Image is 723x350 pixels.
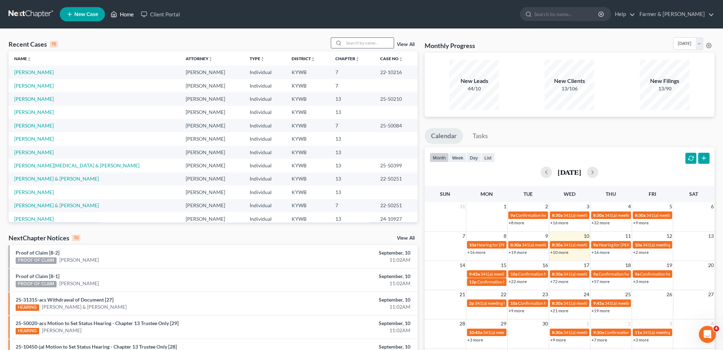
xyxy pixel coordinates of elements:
div: 11:02AM [283,280,410,287]
div: 13/106 [544,85,594,92]
i: unfold_more [260,57,265,61]
span: 3 [669,319,673,328]
span: Sat [689,191,698,197]
span: 10a [510,271,517,277]
div: New Filings [640,77,690,85]
a: [PERSON_NAME] & [PERSON_NAME] [14,202,99,208]
a: +16 more [467,250,485,255]
td: 13 [330,132,374,145]
span: 24 [583,290,590,299]
a: Calendar [425,128,463,144]
span: Confirmation hearing for [PERSON_NAME] [516,213,596,218]
span: 10:45a [469,330,482,335]
span: 9a [510,213,515,218]
a: +72 more [550,279,568,284]
div: 15 [50,41,58,47]
td: 13 [330,106,374,119]
button: week [449,153,467,162]
td: [PERSON_NAME] [180,172,244,186]
span: 341(a) meeting for [PERSON_NAME] & [PERSON_NAME] [563,271,670,277]
td: 22-10216 [374,66,418,79]
span: 11 [624,232,632,240]
a: 25-10450-jal Motion to Set Status Hearing - Chapter 13 Trustee Only [28] [16,344,177,350]
td: Individual [244,119,286,132]
td: Individual [244,106,286,119]
iframe: Intercom live chat [699,326,716,343]
span: 20 [707,261,714,270]
span: Confirmation hearing for [PERSON_NAME] [599,271,679,277]
a: +3 more [633,279,649,284]
a: +9 more [550,337,566,343]
a: +3 more [633,337,649,343]
span: 8:30a [552,330,563,335]
td: 13 [330,92,374,105]
td: Individual [244,186,286,199]
button: list [481,153,495,162]
a: +57 more [591,279,610,284]
i: unfold_more [311,57,315,61]
div: 11:02AM [283,327,410,334]
td: [PERSON_NAME] [180,92,244,105]
button: day [467,153,481,162]
span: 2 [627,319,632,328]
a: +19 more [509,250,527,255]
td: 22-50251 [374,199,418,212]
td: KYWB [286,159,330,172]
td: KYWB [286,186,330,199]
a: [PERSON_NAME] & [PERSON_NAME] [14,176,99,182]
span: 6 [710,202,714,211]
i: unfold_more [208,57,213,61]
span: Mon [480,191,493,197]
a: 25-31315-acs Withdrawal of Document [27] [16,297,113,303]
td: Individual [244,199,286,212]
td: KYWB [286,119,330,132]
div: September, 10 [283,320,410,327]
span: Fri [649,191,656,197]
td: 7 [330,79,374,92]
span: 28 [459,319,466,328]
a: [PERSON_NAME] [14,109,54,115]
a: Typeunfold_more [250,56,265,61]
span: 341(a) meeting for [PERSON_NAME] [605,213,673,218]
td: [PERSON_NAME] [180,146,244,159]
a: [PERSON_NAME] [14,216,54,222]
span: Hearing for [PERSON_NAME] & [PERSON_NAME] [477,242,570,247]
span: Confirmation hearing for [PERSON_NAME] [640,271,721,277]
span: 2p [469,301,474,306]
span: 8:30a [552,301,563,306]
div: NextChapter Notices [9,234,80,242]
td: [PERSON_NAME] [180,79,244,92]
span: 4 [627,202,632,211]
span: New Case [74,12,98,17]
td: KYWB [286,132,330,145]
span: 10 [583,232,590,240]
a: 25-50020-acs Motion to Set Status Hearing - Chapter 13 Trustee Only [29] [16,320,179,326]
td: 22-50251 [374,172,418,186]
button: month [430,153,449,162]
a: [PERSON_NAME] [59,256,99,263]
span: Sun [440,191,450,197]
td: 13 [330,186,374,199]
td: [PERSON_NAME] [180,159,244,172]
a: +8 more [509,220,524,225]
span: 341(a) meeting for [PERSON_NAME] [475,301,543,306]
a: [PERSON_NAME] [59,280,99,287]
span: 2 [544,202,549,211]
span: 9:45a [469,271,480,277]
a: Client Portal [137,8,184,21]
td: 25-50210 [374,92,418,105]
td: [PERSON_NAME] [180,186,244,199]
a: +21 more [550,308,568,313]
a: Districtunfold_more [292,56,315,61]
td: KYWB [286,79,330,92]
span: Thu [606,191,616,197]
span: 4 [710,319,714,328]
span: Tue [523,191,533,197]
span: 9:30a [593,330,604,335]
a: [PERSON_NAME] & [PERSON_NAME] [42,303,127,310]
span: 341(a) meeting for [PERSON_NAME] [563,242,632,247]
a: +3 more [467,337,483,343]
td: 25-50084 [374,119,418,132]
td: [PERSON_NAME] [180,212,244,225]
td: Individual [244,66,286,79]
